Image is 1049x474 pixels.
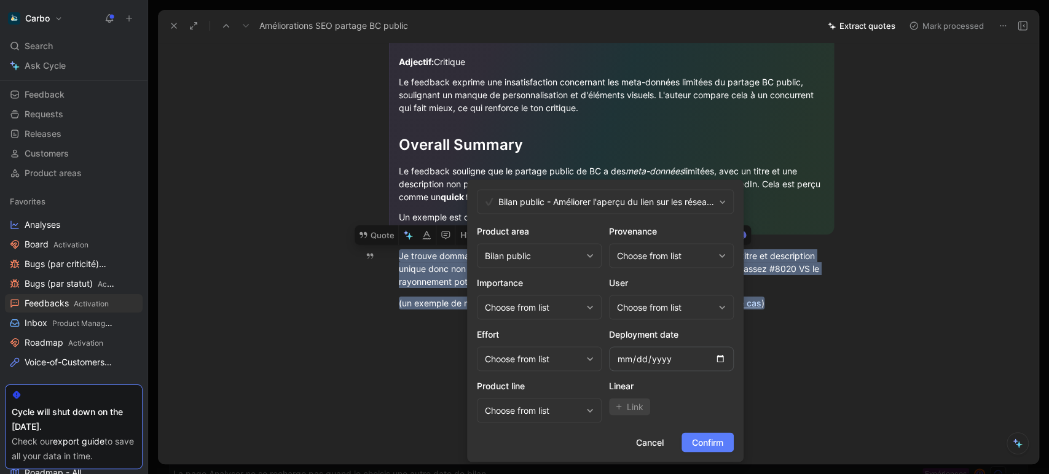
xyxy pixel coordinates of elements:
div: Choose from list [485,403,581,418]
h2: Linear [609,378,734,393]
div: Choose from list [617,300,713,314]
h2: Product area [477,223,602,238]
button: Link [609,398,650,415]
input: Enter a Deployment date [609,346,734,371]
span: Confirm [692,435,723,449]
button: Confirm [682,432,734,452]
h2: Effort [477,327,602,341]
div: Choose from list [617,248,713,263]
h2: Product line [477,378,602,393]
button: Cancel [626,432,674,452]
h2: User [609,275,734,290]
span: Cancel [636,435,664,449]
div: Choose from list [485,351,581,366]
h2: Importance [477,275,602,290]
span: Bilan public - Améliorer l'aperçu du lien sur les réseaux sociaux [498,194,714,209]
div: Bilan public [485,248,581,263]
h2: Provenance [609,223,734,238]
span: Link [627,399,643,414]
div: Choose from list [485,300,581,314]
h2: Deployment date [609,327,734,341]
img: ✔️ [485,197,493,206]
